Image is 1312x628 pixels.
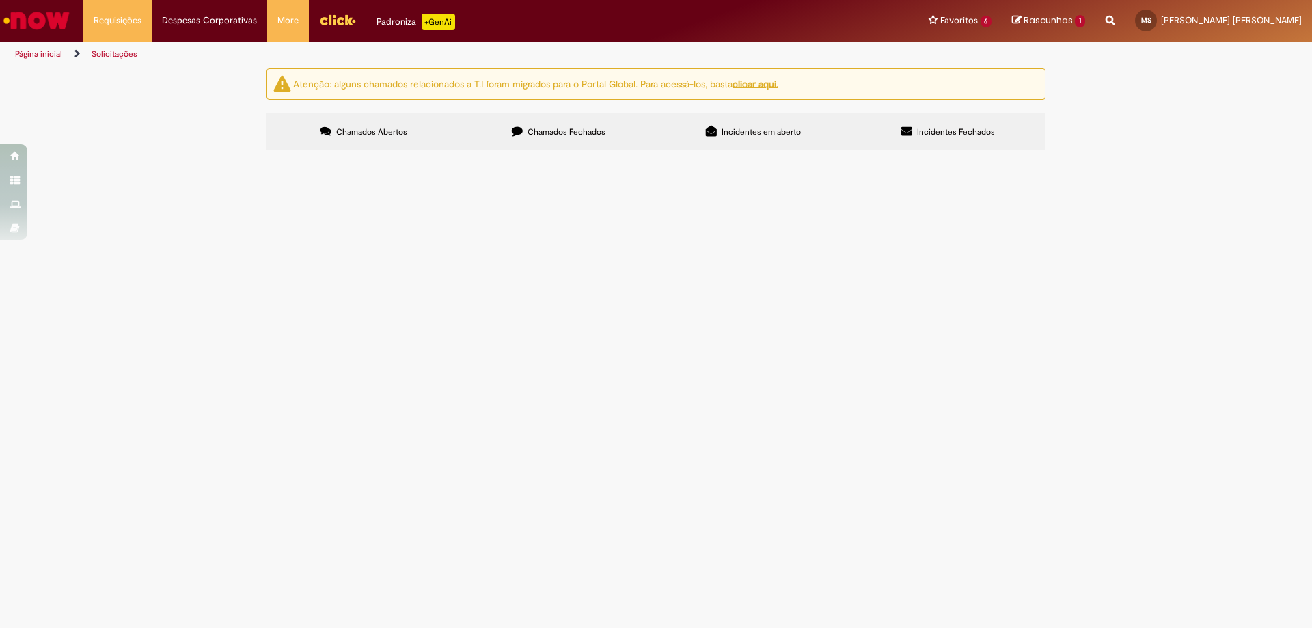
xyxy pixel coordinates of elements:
span: Incidentes em aberto [722,126,801,137]
ng-bind-html: Atenção: alguns chamados relacionados a T.I foram migrados para o Portal Global. Para acessá-los,... [293,77,778,90]
span: 6 [981,16,992,27]
img: ServiceNow [1,7,72,34]
a: Rascunhos [1012,14,1085,27]
span: MS [1141,16,1151,25]
span: Incidentes Fechados [917,126,995,137]
img: click_logo_yellow_360x200.png [319,10,356,30]
p: +GenAi [422,14,455,30]
span: Chamados Fechados [528,126,605,137]
span: [PERSON_NAME] [PERSON_NAME] [1161,14,1302,26]
span: Favoritos [940,14,978,27]
div: Padroniza [377,14,455,30]
span: More [277,14,299,27]
span: Despesas Corporativas [162,14,257,27]
a: Página inicial [15,49,62,59]
span: Requisições [94,14,141,27]
span: Chamados Abertos [336,126,407,137]
a: clicar aqui. [733,77,778,90]
span: Rascunhos [1024,14,1073,27]
span: 1 [1075,15,1085,27]
ul: Trilhas de página [10,42,864,67]
a: Solicitações [92,49,137,59]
